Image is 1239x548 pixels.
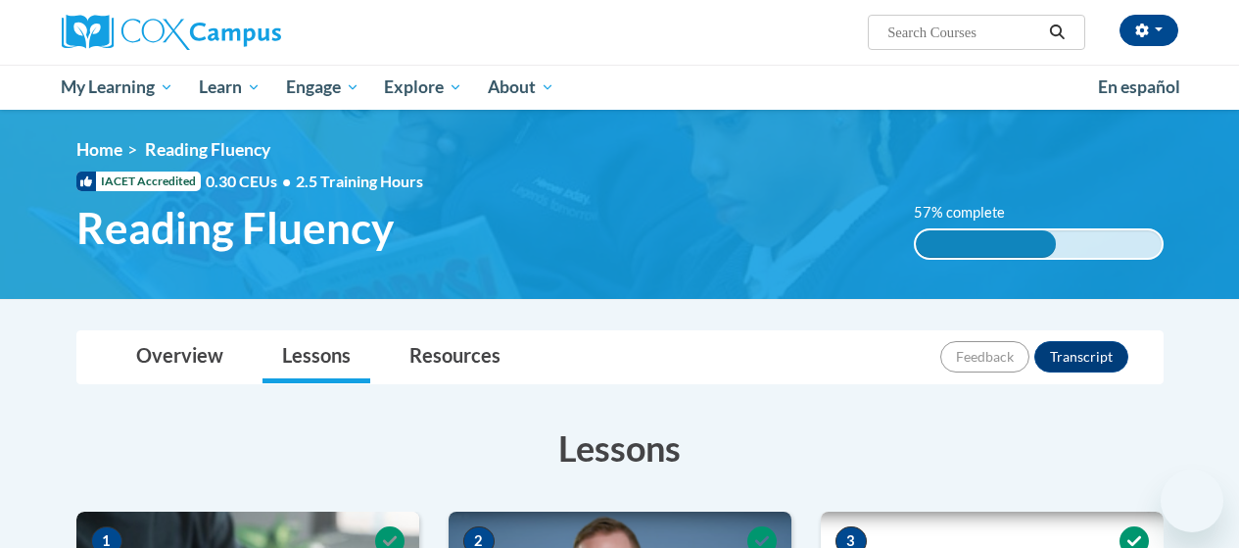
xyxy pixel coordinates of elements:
button: Transcript [1034,341,1128,373]
span: Explore [384,75,462,99]
a: Overview [117,331,243,383]
span: 0.30 CEUs [206,171,296,192]
div: Main menu [47,65,1193,110]
iframe: Button to launch messaging window [1161,470,1223,532]
button: Search [1042,21,1072,44]
span: Reading Fluency [76,202,394,254]
a: En español [1085,67,1193,108]
span: Engage [286,75,359,99]
button: Account Settings [1120,15,1178,46]
label: 57% complete [914,202,1026,224]
input: Search Courses [885,21,1042,44]
a: About [475,65,567,110]
a: My Learning [49,65,187,110]
span: En español [1098,76,1180,97]
a: Lessons [262,331,370,383]
span: • [282,172,291,190]
a: Resources [390,331,520,383]
div: 57% complete [916,230,1056,258]
span: About [488,75,554,99]
a: Cox Campus [62,15,414,50]
img: Cox Campus [62,15,281,50]
span: IACET Accredited [76,172,201,191]
a: Explore [371,65,475,110]
a: Engage [273,65,372,110]
span: Learn [199,75,261,99]
span: Reading Fluency [145,139,270,160]
button: Feedback [940,341,1029,373]
a: Home [76,139,122,160]
span: My Learning [61,75,173,99]
span: 2.5 Training Hours [296,172,423,190]
h3: Lessons [76,423,1164,473]
a: Learn [186,65,273,110]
